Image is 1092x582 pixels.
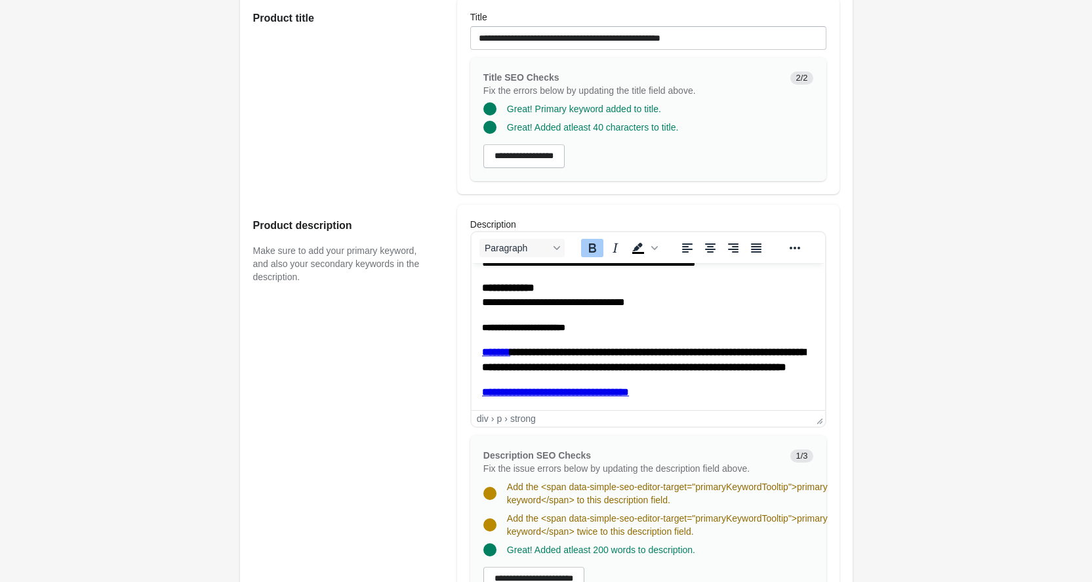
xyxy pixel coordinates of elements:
p: Fix the errors below by updating the title field above. [483,84,780,97]
span: Great! Added atleast 40 characters to title. [507,122,678,133]
button: Bold [581,239,603,257]
span: 1/3 [790,449,813,463]
p: Fix the issue errors below by updating the description field above. [483,462,780,475]
button: Justify [745,239,767,257]
span: Paragraph [485,243,549,253]
div: Background color [627,239,660,257]
button: Blocks [479,239,565,257]
p: Make sure to add your primary keyword, and also your secondary keywords in the description. [253,244,431,283]
div: strong [510,413,536,424]
h2: Product title [253,10,431,26]
h2: Product description [253,218,431,234]
span: 2/2 [790,72,813,85]
button: Align center [699,239,721,257]
span: Add the <span data-simple-seo-editor-target="primaryKeywordTooltip">primary keyword</span> twice ... [507,513,828,537]
div: › [491,413,495,424]
button: Italic [604,239,626,257]
div: div [477,413,489,424]
iframe: Rich Text Area [472,263,825,410]
div: p [496,413,502,424]
div: › [504,413,508,424]
span: Title SEO Checks [483,72,559,83]
button: Reveal or hide additional toolbar items [784,239,806,257]
span: Description SEO Checks [483,450,591,461]
span: Great! Primary keyword added to title. [507,104,661,114]
span: Great! Added atleast 200 words to description. [507,545,695,555]
label: Title [470,10,487,24]
button: Align left [676,239,698,257]
span: Add the <span data-simple-seo-editor-target="primaryKeywordTooltip">primary keyword</span> to thi... [507,482,828,505]
div: Press the Up and Down arrow keys to resize the editor. [811,411,825,426]
button: Align right [722,239,744,257]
